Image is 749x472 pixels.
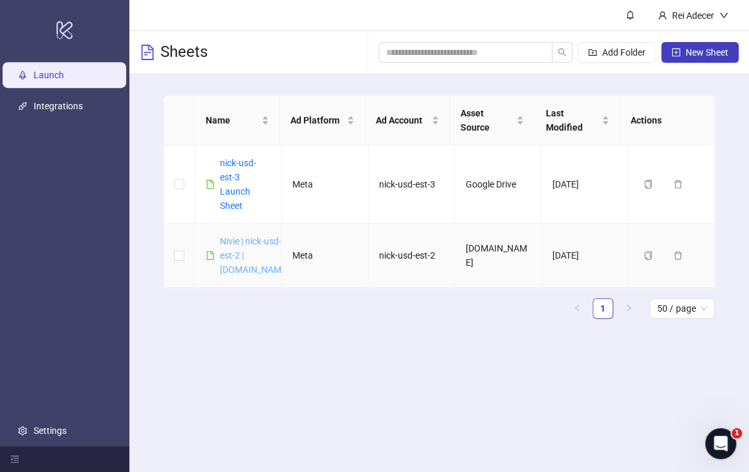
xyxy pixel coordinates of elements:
[220,236,289,275] a: Nivie | nick-usd-est-2 | [DOMAIN_NAME]
[545,106,598,134] span: Last Modified
[644,180,653,189] span: copy
[280,96,365,145] th: Ad Platform
[461,106,514,134] span: Asset Source
[625,304,633,312] span: right
[588,48,597,57] span: folder-add
[206,113,259,127] span: Name
[541,145,628,224] td: [DATE]
[567,298,587,319] button: left
[369,224,455,288] td: nick-usd-est-2
[160,42,208,63] h3: Sheets
[657,299,707,318] span: 50 / page
[649,298,715,319] div: Page Size
[686,47,728,58] span: New Sheet
[206,251,215,260] span: file
[282,224,369,288] td: Meta
[34,101,83,111] a: Integrations
[673,251,682,260] span: delete
[732,428,742,438] span: 1
[455,145,541,224] td: Google Drive
[450,96,535,145] th: Asset Source
[578,42,656,63] button: Add Folder
[673,180,682,189] span: delete
[535,96,620,145] th: Last Modified
[369,145,455,224] td: nick-usd-est-3
[618,298,639,319] li: Next Page
[365,96,450,145] th: Ad Account
[671,48,680,57] span: plus-square
[34,425,67,436] a: Settings
[625,10,635,19] span: bell
[206,180,215,189] span: file
[140,45,155,60] span: file-text
[618,298,639,319] button: right
[602,47,646,58] span: Add Folder
[195,96,280,145] th: Name
[667,8,719,23] div: Rei Adecer
[567,298,587,319] li: Previous Page
[644,251,653,260] span: copy
[658,11,667,20] span: user
[719,11,728,20] span: down
[541,224,628,288] td: [DATE]
[558,48,567,57] span: search
[282,145,369,224] td: Meta
[290,113,343,127] span: Ad Platform
[705,428,736,459] iframe: Intercom live chat
[220,158,256,211] a: nick-usd-est-3 Launch Sheet
[573,304,581,312] span: left
[661,42,739,63] button: New Sheet
[10,455,19,464] span: menu-fold
[376,113,429,127] span: Ad Account
[592,298,613,319] li: 1
[620,96,705,145] th: Actions
[34,70,64,80] a: Launch
[455,224,541,288] td: [DOMAIN_NAME]
[593,299,613,318] a: 1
